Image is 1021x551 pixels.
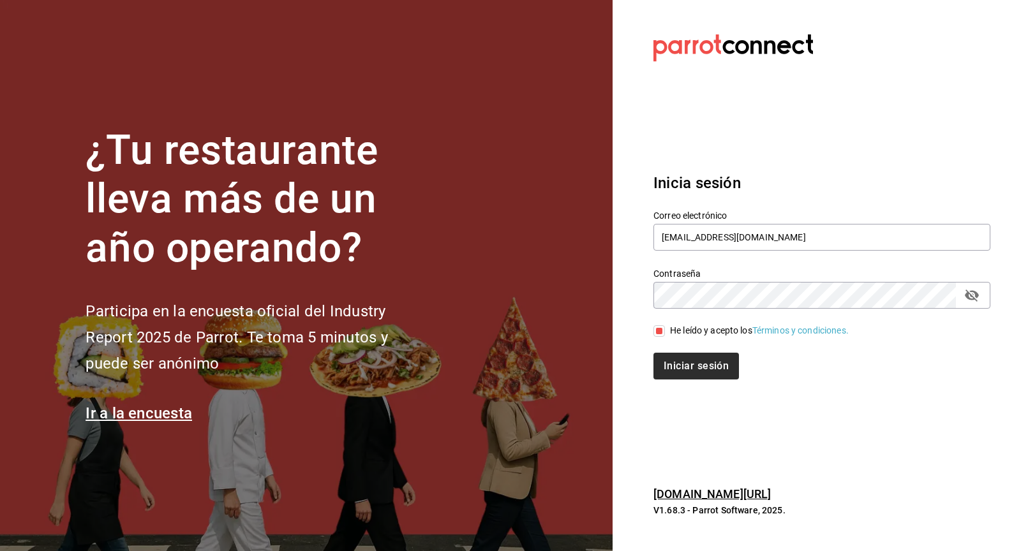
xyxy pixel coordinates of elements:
a: [DOMAIN_NAME][URL] [653,487,771,501]
h3: Inicia sesión [653,172,990,195]
button: Iniciar sesión [653,353,739,379]
a: Ir a la encuesta [86,404,192,422]
p: V1.68.3 - Parrot Software, 2025. [653,504,990,517]
button: passwordField [961,284,983,306]
a: Términos y condiciones. [752,325,849,335]
h1: ¿Tu restaurante lleva más de un año operando? [86,126,430,273]
label: Contraseña [653,268,990,277]
input: Ingresa tu correo electrónico [653,224,990,251]
h2: Participa en la encuesta oficial del Industry Report 2025 de Parrot. Te toma 5 minutos y puede se... [86,298,430,376]
label: Correo electrónico [653,210,990,219]
div: He leído y acepto los [670,324,849,337]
